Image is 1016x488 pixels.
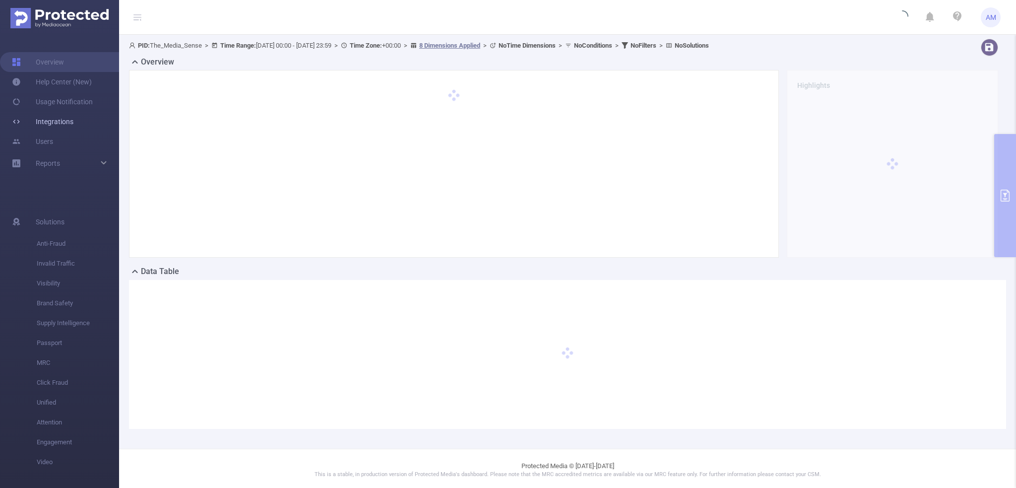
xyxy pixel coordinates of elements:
u: 8 Dimensions Applied [419,42,480,49]
span: Passport [37,333,119,353]
span: Brand Safety [37,293,119,313]
p: This is a stable, in production version of Protected Media's dashboard. Please note that the MRC ... [144,471,991,479]
a: Integrations [12,112,73,132]
h2: Overview [141,56,174,68]
img: Protected Media [10,8,109,28]
span: Supply Intelligence [37,313,119,333]
b: Time Zone: [350,42,382,49]
a: Users [12,132,53,151]
span: Unified [37,393,119,413]
span: Invalid Traffic [37,254,119,274]
span: AM [986,7,996,27]
b: No Filters [631,42,656,49]
span: Video [37,452,119,472]
i: icon: user [129,42,138,49]
a: Usage Notification [12,92,93,112]
span: > [656,42,666,49]
b: No Conditions [574,42,612,49]
span: Click Fraud [37,373,119,393]
span: > [331,42,341,49]
h2: Data Table [141,266,179,278]
span: > [401,42,410,49]
a: Reports [36,153,60,173]
i: icon: loading [896,10,908,24]
span: > [612,42,622,49]
a: Help Center (New) [12,72,92,92]
b: Time Range: [220,42,256,49]
b: No Solutions [675,42,709,49]
span: Solutions [36,212,64,232]
span: > [202,42,211,49]
a: Overview [12,52,64,72]
span: Engagement [37,432,119,452]
b: PID: [138,42,150,49]
span: The_Media_Sense [DATE] 00:00 - [DATE] 23:59 +00:00 [129,42,709,49]
span: Attention [37,413,119,432]
span: Reports [36,159,60,167]
span: MRC [37,353,119,373]
span: Visibility [37,274,119,293]
b: No Time Dimensions [499,42,556,49]
span: Anti-Fraud [37,234,119,254]
span: > [480,42,490,49]
span: > [556,42,565,49]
